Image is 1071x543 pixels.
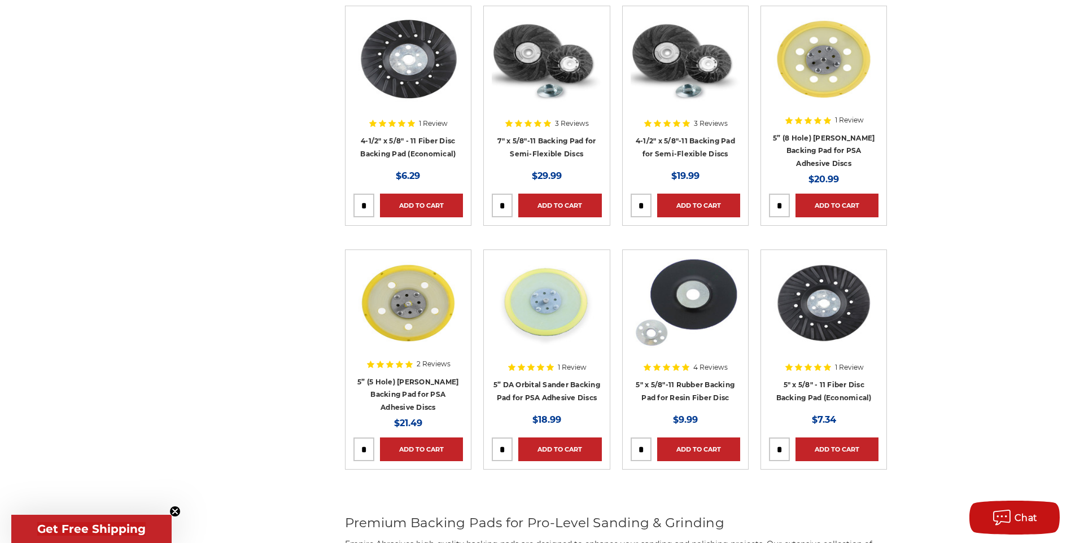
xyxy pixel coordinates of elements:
[37,522,146,536] span: Get Free Shipping
[969,501,1060,535] button: Chat
[808,174,839,185] span: $20.99
[345,515,724,531] span: Premium Backing Pads for Pro-Level Sanding & Grinding
[380,437,463,461] a: Add to Cart
[518,437,601,461] a: Add to Cart
[795,194,878,217] a: Add to Cart
[673,414,698,425] span: $9.99
[492,14,601,104] img: 7" x 5/8"-11 Backing Pad for Semi-Flexible Discs
[631,14,740,104] img: 4-1/2" x 5/8"-11 Backing Pad for Semi-Flexible Discs
[671,170,700,181] span: $19.99
[353,258,463,402] a: 5” (5 Hole) DA Sander Backing Pad for PSA Adhesive Discs
[492,258,601,402] a: 5” DA Orbital Sander Backing Pad for PSA Adhesive Discs
[769,258,878,348] img: 5" ribbed resin fiber backing pad for extended disc life and enhanced cooling
[353,258,463,348] img: 5” (5 Hole) DA Sander Backing Pad for PSA Adhesive Discs
[795,437,878,461] a: Add to Cart
[631,258,740,348] img: 5 Inch Backing Pad for resin fiber disc with 5/8"-11 locking nut rubber
[769,14,878,104] img: 5” (8 Hole) DA Sander Backing Pad for PSA Adhesive Discs
[532,414,561,425] span: $18.99
[353,14,463,104] img: Resin disc backing pad measuring 4 1/2 inches, an essential grinder accessory from Empire Abrasives
[380,194,463,217] a: Add to Cart
[657,194,740,217] a: Add to Cart
[812,414,836,425] span: $7.34
[532,170,562,181] span: $29.99
[357,378,458,411] a: 5” (5 Hole) [PERSON_NAME] Backing Pad for PSA Adhesive Discs
[169,506,181,517] button: Close teaser
[492,14,601,159] a: 7" x 5/8"-11 Backing Pad for Semi-Flexible Discs
[394,418,422,428] span: $21.49
[773,134,875,168] a: 5” (8 Hole) [PERSON_NAME] Backing Pad for PSA Adhesive Discs
[11,515,172,543] div: Get Free ShippingClose teaser
[353,14,463,159] a: Resin disc backing pad measuring 4 1/2 inches, an essential grinder accessory from Empire Abrasives
[769,14,878,159] a: 5” (8 Hole) DA Sander Backing Pad for PSA Adhesive Discs
[631,258,740,402] a: 5 Inch Backing Pad for resin fiber disc with 5/8"-11 locking nut rubber
[492,258,601,348] img: 5” DA Orbital Sander Backing Pad for PSA Adhesive Discs
[396,170,420,181] span: $6.29
[657,437,740,461] a: Add to Cart
[631,14,740,159] a: 4-1/2" x 5/8"-11 Backing Pad for Semi-Flexible Discs
[1015,513,1038,523] span: Chat
[769,258,878,402] a: 5" ribbed resin fiber backing pad for extended disc life and enhanced cooling
[518,194,601,217] a: Add to Cart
